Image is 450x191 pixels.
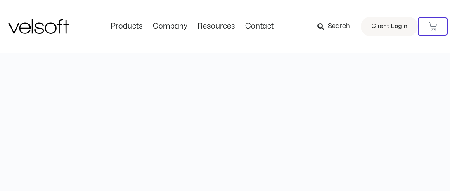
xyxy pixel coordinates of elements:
[371,21,407,32] span: Client Login
[8,19,69,34] img: Velsoft Training Materials
[361,17,418,36] a: Client Login
[240,22,279,31] a: ContactMenu Toggle
[148,22,192,31] a: CompanyMenu Toggle
[317,19,356,33] a: Search
[106,22,148,31] a: ProductsMenu Toggle
[192,22,240,31] a: ResourcesMenu Toggle
[328,21,350,32] span: Search
[106,22,279,31] nav: Menu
